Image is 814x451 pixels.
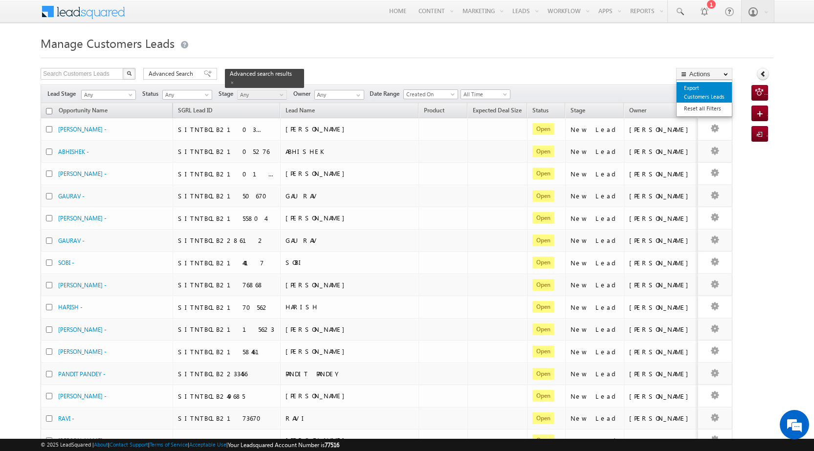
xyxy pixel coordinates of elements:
[58,392,107,400] a: [PERSON_NAME] -
[142,89,162,98] span: Status
[532,212,554,224] span: Open
[286,302,318,311] span: HARISH
[94,441,108,448] a: About
[133,301,177,314] em: Start Chat
[58,215,107,222] a: [PERSON_NAME] -
[468,105,527,118] a: Expected Deal Size
[230,70,292,77] span: Advanced search results
[163,90,209,99] span: Any
[403,89,458,99] a: Created On
[178,258,276,267] div: SITNTBCLB214417
[571,214,619,223] div: New Lead
[532,279,554,291] span: Open
[82,90,132,99] span: Any
[238,90,284,99] span: Any
[17,51,41,64] img: d_60004797649_company_0_60004797649
[178,170,276,178] div: SITNTBCLB210197
[473,107,522,114] span: Expected Deal Size
[286,258,304,266] span: SOBI
[677,82,732,103] a: Export Customers Leads
[571,107,585,114] span: Stage
[532,123,554,135] span: Open
[532,168,554,179] span: Open
[571,125,619,134] div: New Lead
[178,125,276,134] div: SITNTBCLB2103136
[286,125,350,133] span: [PERSON_NAME]
[532,146,554,157] span: Open
[286,414,307,422] span: RAVI
[571,325,619,334] div: New Lead
[58,126,107,133] a: [PERSON_NAME] -
[629,170,693,178] div: [PERSON_NAME]
[629,280,693,289] div: [PERSON_NAME]
[424,107,444,114] span: Product
[571,369,619,378] div: New Lead
[59,107,108,114] span: Opportunity Name
[219,89,237,98] span: Stage
[286,214,350,222] span: [PERSON_NAME]
[676,68,732,80] button: Actions
[571,436,619,445] div: New Lead
[178,392,276,401] div: SITNTBCLB249685
[629,392,693,401] div: [PERSON_NAME]
[629,192,693,200] div: [PERSON_NAME]
[532,301,554,313] span: Open
[532,257,554,268] span: Open
[629,436,693,445] div: [PERSON_NAME]
[149,69,196,78] span: Advanced Search
[629,369,693,378] div: [PERSON_NAME]
[58,303,83,311] a: HARISH -
[58,281,107,289] a: [PERSON_NAME] -
[178,236,276,245] div: SITNTBCLB228612
[178,369,276,378] div: SITNTBCLB2233456
[286,147,326,155] span: ABHISHEK
[571,170,619,178] div: New Lead
[286,192,319,200] span: GAURAV
[58,326,107,333] a: [PERSON_NAME] -
[571,347,619,356] div: New Lead
[81,90,136,100] a: Any
[58,437,107,444] a: [PERSON_NAME] -
[571,280,619,289] div: New Lead
[566,105,590,118] a: Stage
[286,369,342,378] span: PANDIT PANDEY
[58,348,107,355] a: [PERSON_NAME] -
[178,107,213,114] span: SGRL Lead ID
[110,441,148,448] a: Contact Support
[58,193,85,200] a: GAURAV -
[286,325,350,333] span: [PERSON_NAME]
[41,35,175,51] span: Manage Customers Leads
[629,303,693,312] div: [PERSON_NAME]
[286,347,350,355] span: [PERSON_NAME]
[351,90,363,100] a: Show All Items
[13,90,178,293] textarea: Type your message and hit 'Enter'
[629,325,693,334] div: [PERSON_NAME]
[58,259,74,266] a: SOBI -
[286,169,350,177] span: [PERSON_NAME]
[325,441,339,449] span: 77516
[528,105,553,118] a: Status
[629,107,646,114] span: Owner
[281,105,320,118] span: Lead Name
[571,236,619,245] div: New Lead
[532,235,554,246] span: Open
[532,190,554,202] span: Open
[629,147,693,156] div: [PERSON_NAME]
[571,414,619,423] div: New Lead
[532,390,554,402] span: Open
[150,441,188,448] a: Terms of Service
[571,303,619,312] div: New Lead
[58,415,74,422] a: RAVI -
[178,280,276,289] div: SITNTBCLB2176868
[189,441,226,448] a: Acceptable Use
[237,90,287,100] a: Any
[286,391,350,400] span: [PERSON_NAME]
[127,71,132,76] img: Search
[47,89,80,98] span: Lead Stage
[629,236,693,245] div: [PERSON_NAME]
[173,105,218,118] a: SGRL Lead ID
[58,237,85,244] a: GAURAV -
[58,370,106,378] a: PANDIT PANDEY -
[51,51,164,64] div: Chat with us now
[178,325,276,334] div: SITNTBCLB2115623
